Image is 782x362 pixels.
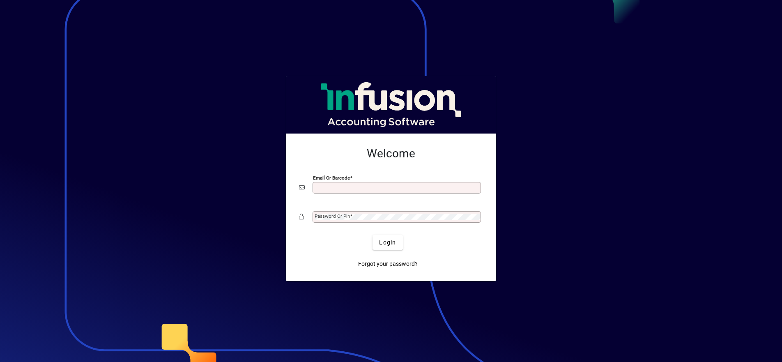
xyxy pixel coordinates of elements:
[355,256,421,271] a: Forgot your password?
[313,175,350,181] mat-label: Email or Barcode
[379,238,396,247] span: Login
[299,147,483,161] h2: Welcome
[373,235,402,250] button: Login
[315,213,350,219] mat-label: Password or Pin
[358,260,418,268] span: Forgot your password?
